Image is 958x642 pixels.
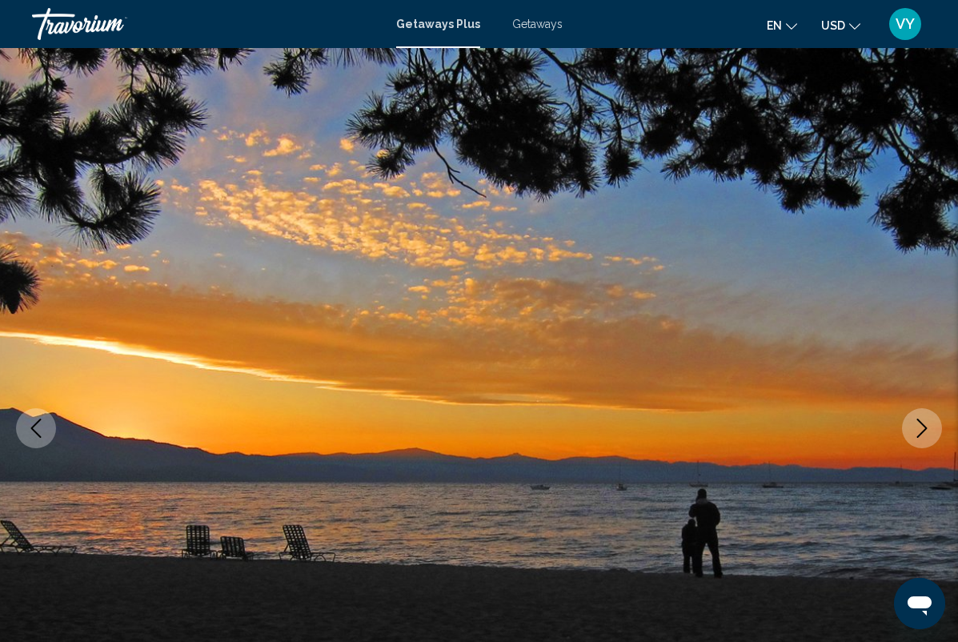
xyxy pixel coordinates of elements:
[767,19,782,32] span: en
[396,18,480,30] a: Getaways Plus
[894,578,945,629] iframe: Button to launch messaging window
[896,16,915,32] span: VY
[32,8,380,40] a: Travorium
[821,14,860,37] button: Change currency
[16,408,56,448] button: Previous image
[884,7,926,41] button: User Menu
[821,19,845,32] span: USD
[767,14,797,37] button: Change language
[512,18,563,30] a: Getaways
[902,408,942,448] button: Next image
